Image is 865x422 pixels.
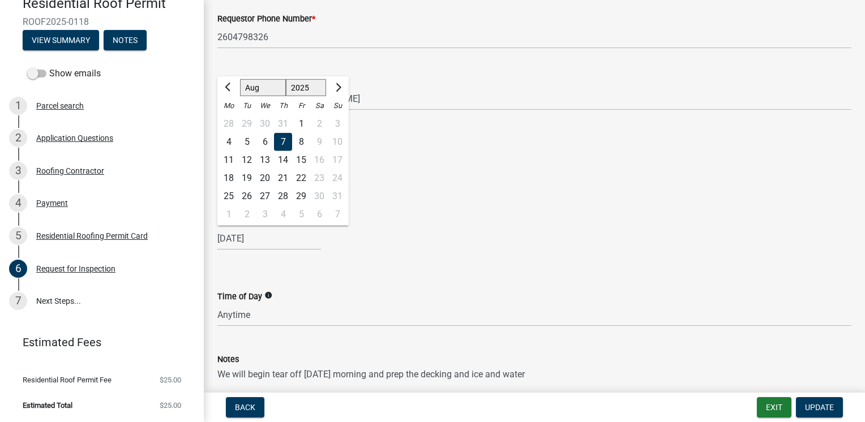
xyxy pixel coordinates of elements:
[292,169,310,187] div: 22
[274,187,292,205] div: 28
[238,169,256,187] div: Tuesday, August 19, 2025
[9,162,27,180] div: 3
[238,115,256,133] div: 29
[238,187,256,205] div: 26
[274,169,292,187] div: Thursday, August 21, 2025
[27,67,101,80] label: Show emails
[36,102,84,110] div: Parcel search
[9,292,27,310] div: 7
[256,169,274,187] div: Wednesday, August 20, 2025
[274,187,292,205] div: Thursday, August 28, 2025
[292,205,310,223] div: 5
[220,133,238,151] div: 4
[9,260,27,278] div: 6
[264,291,272,299] i: info
[256,115,274,133] div: Wednesday, July 30, 2025
[796,397,843,417] button: Update
[104,36,147,45] wm-modal-confirm: Notes
[9,331,186,354] a: Estimated Fees
[220,187,238,205] div: 25
[292,187,310,205] div: Friday, August 29, 2025
[757,397,791,417] button: Exit
[274,151,292,169] div: 14
[222,79,235,97] button: Previous month
[36,134,113,142] div: Application Questions
[220,169,238,187] div: Monday, August 18, 2025
[238,133,256,151] div: Tuesday, August 5, 2025
[220,151,238,169] div: Monday, August 11, 2025
[238,187,256,205] div: Tuesday, August 26, 2025
[256,133,274,151] div: 6
[220,115,238,133] div: 28
[238,169,256,187] div: 19
[160,376,181,384] span: $25.00
[238,151,256,169] div: 12
[220,115,238,133] div: Monday, July 28, 2025
[292,133,310,151] div: 8
[238,133,256,151] div: 5
[217,356,239,364] label: Notes
[274,133,292,151] div: Thursday, August 7, 2025
[256,151,274,169] div: Wednesday, August 13, 2025
[23,36,99,45] wm-modal-confirm: Summary
[9,227,27,245] div: 5
[36,232,148,240] div: Residential Roofing Permit Card
[238,205,256,223] div: Tuesday, September 2, 2025
[256,169,274,187] div: 20
[217,293,262,301] label: Time of Day
[220,151,238,169] div: 11
[23,402,72,409] span: Estimated Total
[9,194,27,212] div: 4
[256,187,274,205] div: 27
[36,199,68,207] div: Payment
[160,402,181,409] span: $25.00
[274,205,292,223] div: Thursday, September 4, 2025
[292,97,310,115] div: Fr
[220,133,238,151] div: Monday, August 4, 2025
[238,205,256,223] div: 2
[238,115,256,133] div: Tuesday, July 29, 2025
[220,205,238,223] div: 1
[235,403,255,412] span: Back
[292,133,310,151] div: Friday, August 8, 2025
[226,397,264,417] button: Back
[310,97,328,115] div: Sa
[328,97,346,115] div: Su
[274,133,292,151] div: 7
[23,30,99,50] button: View Summary
[238,97,256,115] div: Tu
[256,97,274,115] div: We
[274,97,292,115] div: Th
[805,403,834,412] span: Update
[292,205,310,223] div: Friday, September 5, 2025
[256,205,274,223] div: Wednesday, September 3, 2025
[274,169,292,187] div: 21
[104,30,147,50] button: Notes
[220,169,238,187] div: 18
[274,115,292,133] div: 31
[220,187,238,205] div: Monday, August 25, 2025
[36,265,115,273] div: Request for Inspection
[256,133,274,151] div: Wednesday, August 6, 2025
[217,15,315,23] label: Requestor Phone Number
[292,169,310,187] div: Friday, August 22, 2025
[23,376,112,384] span: Residential Roof Permit Fee
[292,151,310,169] div: 15
[9,97,27,115] div: 1
[23,16,181,27] span: ROOF2025-0118
[256,205,274,223] div: 3
[292,151,310,169] div: Friday, August 15, 2025
[240,79,286,96] select: Select month
[256,115,274,133] div: 30
[292,115,310,133] div: 1
[217,227,321,250] input: mm/dd/yyyy
[256,151,274,169] div: 13
[292,115,310,133] div: Friday, August 1, 2025
[331,79,344,97] button: Next month
[220,97,238,115] div: Mo
[274,205,292,223] div: 4
[238,151,256,169] div: Tuesday, August 12, 2025
[36,167,104,175] div: Roofing Contractor
[9,129,27,147] div: 2
[274,115,292,133] div: Thursday, July 31, 2025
